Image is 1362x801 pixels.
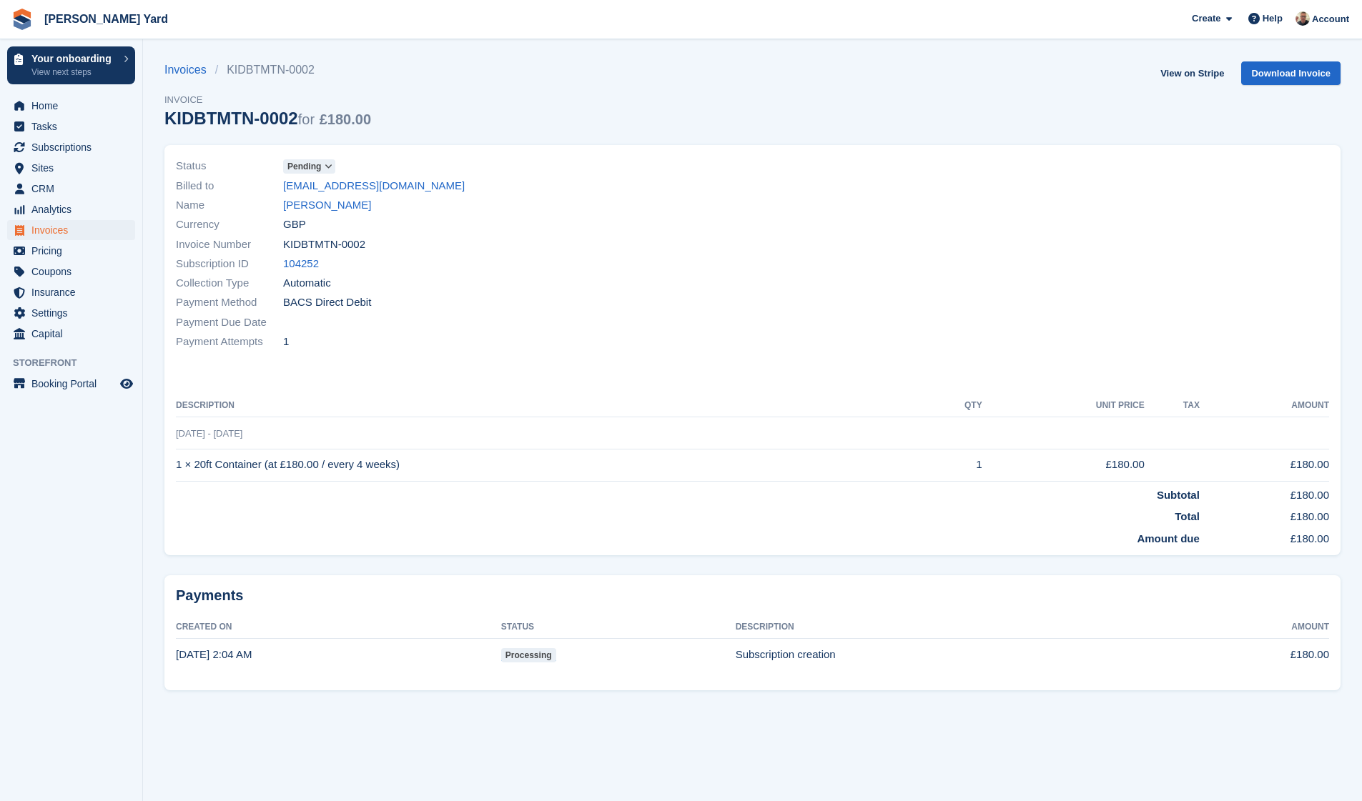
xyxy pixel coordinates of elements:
th: Status [501,616,736,639]
span: £180.00 [320,111,371,127]
td: £180.00 [1163,639,1329,670]
p: View next steps [31,66,117,79]
a: [PERSON_NAME] Yard [39,7,174,31]
span: Sites [31,158,117,178]
span: 1 [283,334,289,350]
span: Name [176,197,283,214]
td: £180.00 [1200,503,1329,525]
a: menu [7,282,135,302]
a: menu [7,96,135,116]
span: Tasks [31,116,117,136]
span: Pending [287,160,321,173]
th: Unit Price [982,394,1145,417]
span: [DATE] - [DATE] [176,428,242,439]
th: Amount [1200,394,1329,417]
span: Collection Type [176,275,283,292]
span: Settings [31,303,117,323]
span: Status [176,158,283,174]
span: Insurance [31,282,117,302]
a: 104252 [283,256,319,272]
a: [EMAIL_ADDRESS][DOMAIN_NAME] [283,178,465,194]
a: Invoices [164,61,215,79]
span: Invoices [31,220,117,240]
a: Pending [283,158,335,174]
p: Your onboarding [31,54,117,64]
td: £180.00 [982,449,1145,481]
a: Your onboarding View next steps [7,46,135,84]
a: menu [7,179,135,199]
span: Payment Method [176,294,283,311]
span: Pricing [31,241,117,261]
div: KIDBTMTN-0002 [164,109,371,128]
a: menu [7,374,135,394]
span: Currency [176,217,283,233]
span: Invoice Number [176,237,283,253]
a: menu [7,262,135,282]
th: Amount [1163,616,1329,639]
td: 1 [923,449,982,481]
a: menu [7,137,135,157]
a: menu [7,241,135,261]
a: menu [7,324,135,344]
time: 2025-09-01 01:04:50 UTC [176,648,252,660]
td: £180.00 [1200,481,1329,503]
a: View on Stripe [1155,61,1230,85]
img: stora-icon-8386f47178a22dfd0bd8f6a31ec36ba5ce8667c1dd55bd0f319d3a0aa187defe.svg [11,9,33,30]
span: for [298,111,315,127]
span: CRM [31,179,117,199]
h2: Payments [176,587,1329,605]
span: Booking Portal [31,374,117,394]
td: £180.00 [1200,449,1329,481]
span: Payment Attempts [176,334,283,350]
span: Coupons [31,262,117,282]
a: Preview store [118,375,135,392]
span: BACS Direct Debit [283,294,371,311]
a: [PERSON_NAME] [283,197,371,214]
span: Payment Due Date [176,314,283,331]
td: Subscription creation [736,639,1164,670]
a: menu [7,116,135,136]
a: menu [7,158,135,178]
span: Automatic [283,275,331,292]
span: Analytics [31,199,117,219]
span: Subscriptions [31,137,117,157]
span: processing [501,648,556,662]
nav: breadcrumbs [164,61,371,79]
span: Help [1263,11,1283,26]
a: Download Invoice [1241,61,1341,85]
span: Subscription ID [176,256,283,272]
span: Account [1312,12,1349,26]
span: Home [31,96,117,116]
th: QTY [923,394,982,417]
td: £180.00 [1200,525,1329,547]
span: Storefront [13,356,142,370]
a: menu [7,199,135,219]
strong: Total [1175,510,1200,522]
a: menu [7,220,135,240]
td: 1 × 20ft Container (at £180.00 / every 4 weeks) [176,449,923,481]
img: Si Allen [1296,11,1310,26]
th: Description [736,616,1164,639]
span: Invoice [164,93,371,107]
span: KIDBTMTN-0002 [283,237,365,253]
a: menu [7,303,135,323]
span: GBP [283,217,306,233]
th: Tax [1145,394,1200,417]
span: Create [1192,11,1220,26]
th: Description [176,394,923,417]
span: Billed to [176,178,283,194]
strong: Amount due [1137,532,1200,544]
strong: Subtotal [1157,489,1200,501]
span: Capital [31,324,117,344]
th: Created On [176,616,501,639]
